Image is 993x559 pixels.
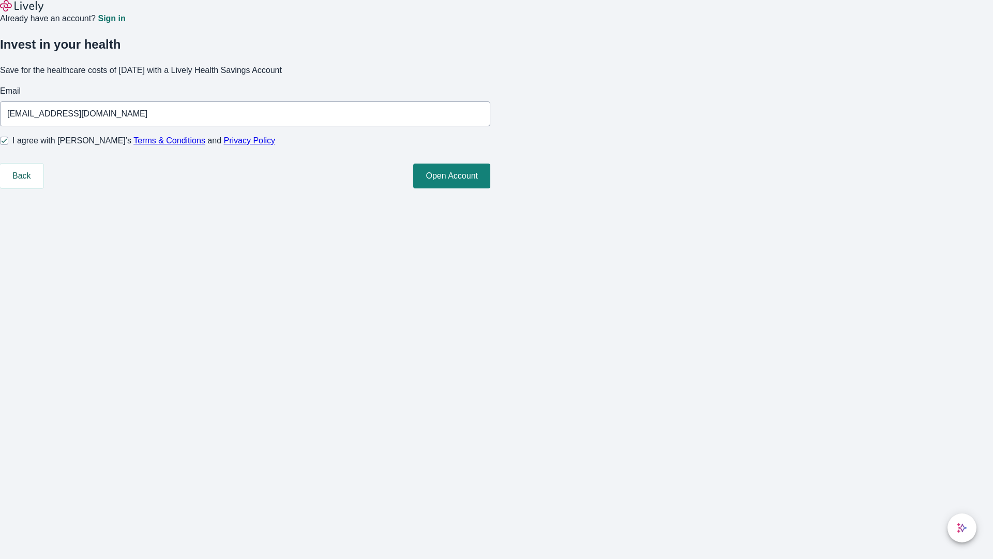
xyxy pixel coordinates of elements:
button: chat [947,513,976,542]
svg: Lively AI Assistant [957,523,967,533]
a: Terms & Conditions [133,136,205,145]
a: Sign in [98,14,125,23]
a: Privacy Policy [224,136,276,145]
span: I agree with [PERSON_NAME]’s and [12,135,275,147]
button: Open Account [413,164,490,188]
